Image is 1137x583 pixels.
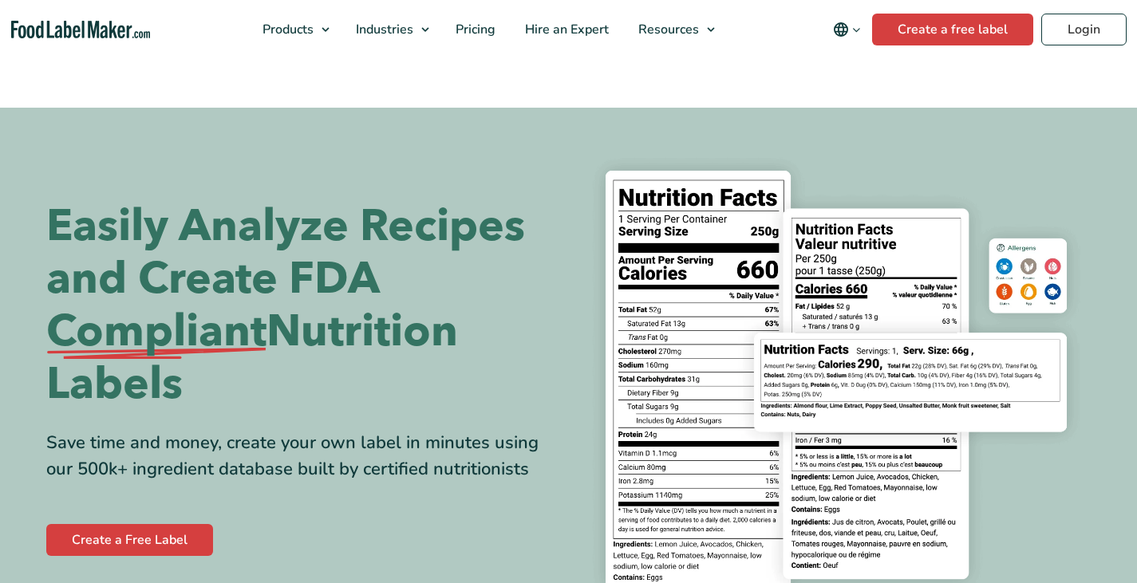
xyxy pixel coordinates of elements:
a: Food Label Maker homepage [11,21,151,39]
span: Products [258,21,315,38]
span: Compliant [46,305,266,358]
span: Pricing [451,21,497,38]
a: Create a Free Label [46,524,213,556]
span: Resources [634,21,701,38]
div: Save time and money, create your own label in minutes using our 500k+ ingredient database built b... [46,430,557,483]
a: Create a free label [872,14,1033,45]
h1: Easily Analyze Recipes and Create FDA Nutrition Labels [46,200,557,411]
button: Change language [822,14,872,45]
span: Industries [351,21,415,38]
a: Login [1041,14,1127,45]
span: Hire an Expert [520,21,610,38]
